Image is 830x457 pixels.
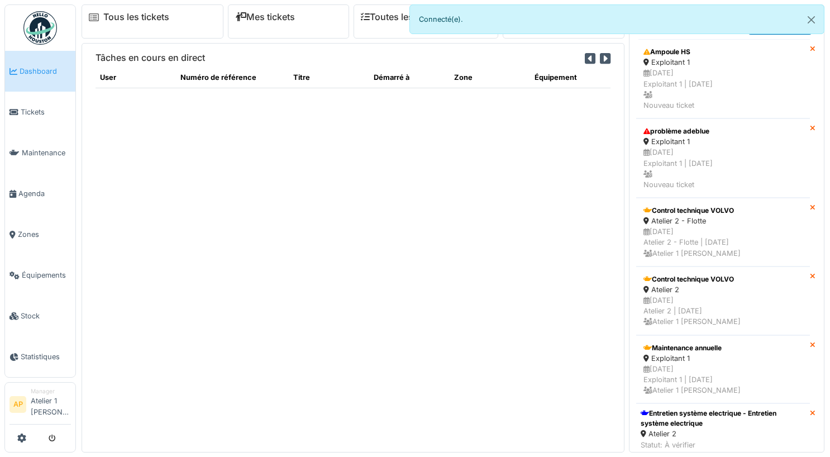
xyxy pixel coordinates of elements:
div: Atelier 2 - Flotte [643,216,803,226]
a: problème adeblue Exploitant 1 [DATE]Exploitant 1 | [DATE] Nouveau ticket [636,118,810,198]
a: Mes tickets [235,12,295,22]
th: Zone [450,68,530,88]
div: Control technique VOLVO [643,274,803,284]
span: Zones [18,229,71,240]
div: [DATE] Atelier 2 - Flotte | [DATE] Atelier 1 [PERSON_NAME] [643,226,803,259]
li: Atelier 1 [PERSON_NAME] [31,387,71,422]
li: AP [9,396,26,413]
div: Atelier 2 [641,429,805,439]
div: Maintenance annuelle [643,343,803,353]
a: Control technique VOLVO Atelier 2 [DATE]Atelier 2 | [DATE] Atelier 1 [PERSON_NAME] [636,266,810,335]
div: Ampoule HS [643,47,803,57]
a: Maintenance [5,132,75,173]
div: Exploitant 1 [643,136,803,147]
div: [DATE] Exploitant 1 | [DATE] Nouveau ticket [643,147,803,190]
div: [DATE] Atelier 2 | [DATE] Atelier 1 [PERSON_NAME] [643,295,803,327]
a: Ampoule HS Exploitant 1 [DATE]Exploitant 1 | [DATE] Nouveau ticket [636,39,810,118]
div: Manager [31,387,71,396]
a: Zones [5,214,75,255]
div: Exploitant 1 [643,57,803,68]
div: Entretien système electrique - Entretien système electrique [641,408,805,429]
a: Tickets [5,92,75,132]
div: Control technique VOLVO [643,206,803,216]
div: Exploitant 1 [643,353,803,364]
span: Agenda [18,188,71,199]
a: Control technique VOLVO Atelier 2 - Flotte [DATE]Atelier 2 - Flotte | [DATE] Atelier 1 [PERSON_NAME] [636,198,810,266]
a: Tous les tickets [103,12,169,22]
h6: Tâches en cours en direct [96,53,205,63]
div: [DATE] Exploitant 1 | [DATE] Atelier 1 [PERSON_NAME] [643,364,803,396]
a: Statistiques [5,336,75,377]
th: Démarré à [369,68,450,88]
a: Agenda [5,173,75,214]
a: Stock [5,296,75,336]
a: Toutes les tâches [361,12,444,22]
th: Équipement [530,68,610,88]
div: Atelier 2 [643,284,803,295]
span: Maintenance [22,147,71,158]
button: Close [799,5,824,35]
span: Équipements [22,270,71,280]
div: [DATE] Exploitant 1 | [DATE] Nouveau ticket [643,68,803,111]
a: Équipements [5,255,75,296]
a: AP ManagerAtelier 1 [PERSON_NAME] [9,387,71,425]
a: Dashboard [5,51,75,92]
span: translation missing: fr.shared.user [100,73,116,82]
img: Badge_color-CXgf-gQk.svg [23,11,57,45]
span: Dashboard [20,66,71,77]
span: Stock [21,311,71,321]
div: problème adeblue [643,126,803,136]
th: Numéro de référence [176,68,289,88]
a: Maintenance annuelle Exploitant 1 [DATE]Exploitant 1 | [DATE] Atelier 1 [PERSON_NAME] [636,335,810,404]
div: Connecté(e). [409,4,824,34]
th: Titre [289,68,369,88]
span: Tickets [21,107,71,117]
span: Statistiques [21,351,71,362]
